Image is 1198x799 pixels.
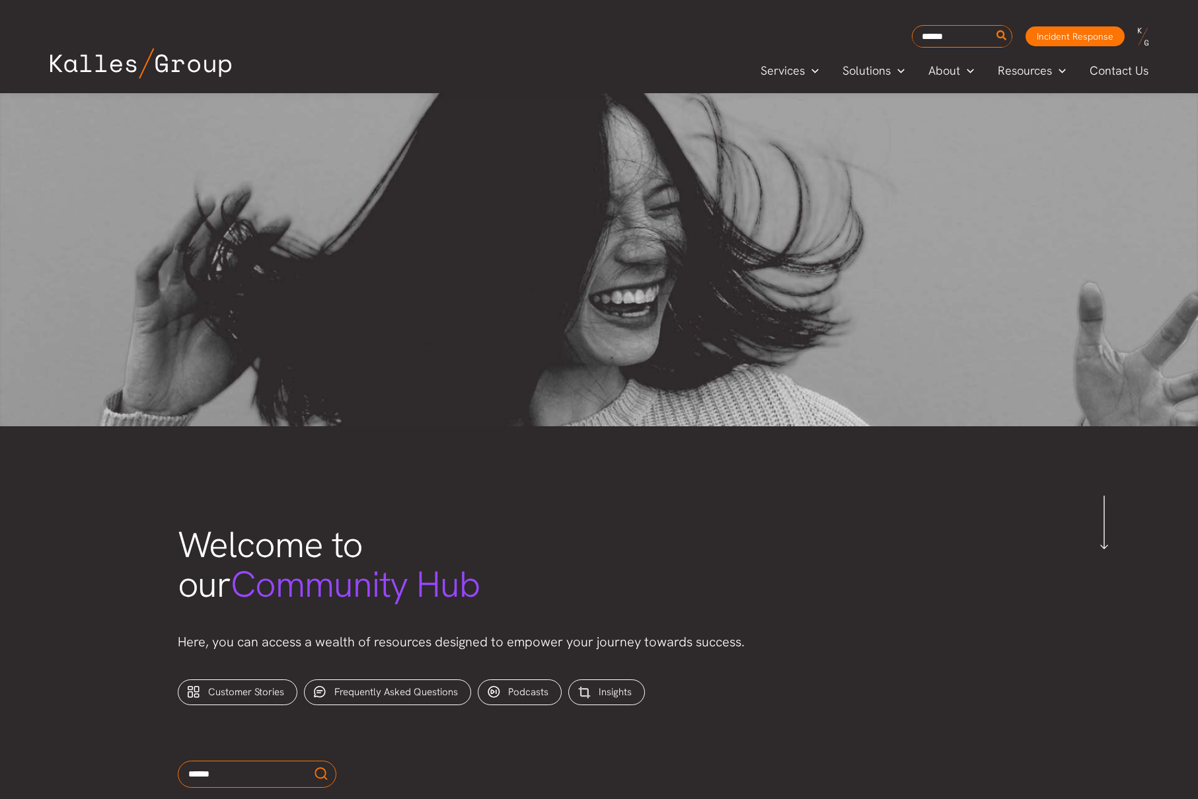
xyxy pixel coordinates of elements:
span: Customer Stories [208,685,284,699]
a: Contact Us [1078,61,1162,81]
a: AboutMenu Toggle [917,61,986,81]
span: Menu Toggle [891,61,905,81]
span: Services [761,61,805,81]
span: Podcasts [508,685,548,699]
span: Frequently Asked Questions [334,685,458,699]
span: Solutions [842,61,891,81]
span: Welcome to our [178,521,480,608]
a: ServicesMenu Toggle [749,61,831,81]
span: Contact Us [1090,61,1148,81]
span: Menu Toggle [960,61,974,81]
img: Kalles Group [50,48,231,79]
a: SolutionsMenu Toggle [831,61,917,81]
a: Incident Response [1026,26,1125,46]
span: About [928,61,960,81]
span: Menu Toggle [805,61,819,81]
nav: Primary Site Navigation [749,59,1161,81]
button: Search [994,26,1010,47]
span: Community Hub [231,560,480,608]
a: ResourcesMenu Toggle [986,61,1078,81]
p: Here, you can access a wealth of resources designed to empower your journey towards success. [178,631,1021,653]
span: Menu Toggle [1052,61,1066,81]
span: Insights [599,685,632,699]
span: Resources [998,61,1052,81]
